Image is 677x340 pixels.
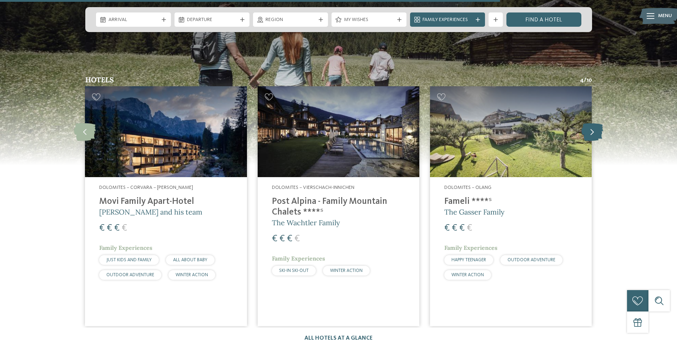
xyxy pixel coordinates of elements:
[344,16,394,24] span: My wishes
[85,86,247,326] a: Family hotels in the Dolomites: Holidays in the realm of the Pale Mountains Dolomites – Corvara –...
[279,268,309,273] span: SKI-IN SKI-OUT
[258,86,419,326] a: Family hotels in the Dolomites: Holidays in the realm of the Pale Mountains Dolomites – Vierschac...
[507,258,555,262] span: OUTDOOR ADVENTURE
[106,273,154,277] span: OUTDOOR ADVENTURE
[99,223,105,233] span: €
[85,75,114,84] span: Hotels
[467,223,472,233] span: €
[176,273,208,277] span: WINTER ACTION
[586,76,592,84] span: 10
[272,196,405,218] h4: Post Alpina - Family Mountain Chalets ****ˢ
[99,207,202,216] span: [PERSON_NAME] and his team
[272,185,354,190] span: Dolomites – Vierschach-Innichen
[580,76,584,84] span: 4
[272,255,325,262] span: Family Experiences
[451,258,486,262] span: HAPPY TEENAGER
[122,223,127,233] span: €
[444,207,505,216] span: The Gasser Family
[99,185,193,190] span: Dolomites – Corvara – [PERSON_NAME]
[444,185,491,190] span: Dolomites – Olang
[99,196,232,207] h4: Movi Family Apart-Hotel
[294,234,300,243] span: €
[451,273,484,277] span: WINTER ACTION
[272,234,277,243] span: €
[287,234,292,243] span: €
[85,86,247,177] img: Family hotels in the Dolomites: Holidays in the realm of the Pale Mountains
[444,223,450,233] span: €
[444,244,497,251] span: Family Experiences
[272,218,340,227] span: The Wachtler Family
[114,223,120,233] span: €
[506,12,581,27] a: Find a hotel
[452,223,457,233] span: €
[99,244,152,251] span: Family Experiences
[430,86,592,326] a: Family hotels in the Dolomites: Holidays in the realm of the Pale Mountains Dolomites – Olang Fam...
[459,223,465,233] span: €
[279,234,285,243] span: €
[173,258,207,262] span: ALL ABOUT BABY
[187,16,237,24] span: Departure
[423,16,473,24] span: Family Experiences
[108,16,158,24] span: Arrival
[584,76,586,84] span: /
[258,86,419,177] img: Post Alpina - Family Mountain Chalets ****ˢ
[330,268,363,273] span: WINTER ACTION
[266,16,315,24] span: Region
[106,258,152,262] span: JUST KIDS AND FAMILY
[107,223,112,233] span: €
[430,86,592,177] img: Family hotels in the Dolomites: Holidays in the realm of the Pale Mountains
